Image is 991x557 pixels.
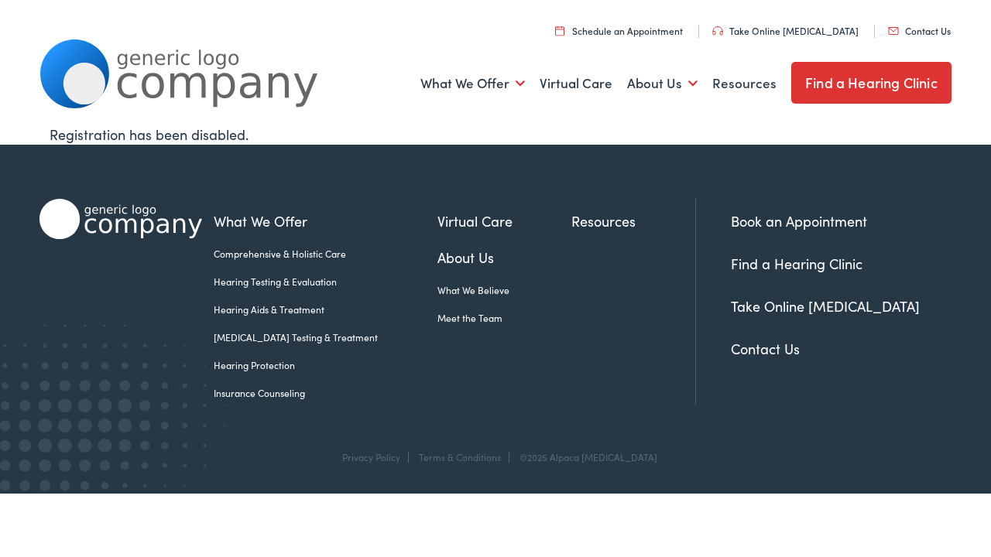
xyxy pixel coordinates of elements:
a: Comprehensive & Holistic Care [214,247,437,261]
a: What We Offer [214,210,437,231]
a: Meet the Team [437,311,572,325]
a: Schedule an Appointment [555,24,683,37]
a: About Us [437,247,572,268]
img: utility icon [888,27,899,35]
a: Terms & Conditions [419,450,501,463]
a: Hearing Testing & Evaluation [214,275,437,289]
a: Take Online [MEDICAL_DATA] [712,24,859,37]
img: Alpaca Audiology [39,199,202,239]
div: Registration has been disabled. [50,124,941,145]
img: utility icon [555,26,564,36]
a: Contact Us [731,339,800,358]
a: Hearing Protection [214,358,437,372]
a: [MEDICAL_DATA] Testing & Treatment [214,330,437,344]
a: Hearing Aids & Treatment [214,302,437,316]
a: Resources [712,55,777,112]
a: Insurance Counseling [214,386,437,400]
a: Resources [571,210,695,231]
a: Find a Hearing Clinic [791,62,952,104]
img: utility icon [712,26,723,36]
a: Book an Appointment [731,211,867,231]
a: Take Online [MEDICAL_DATA] [731,296,920,316]
a: What We Believe [437,283,572,297]
a: Find a Hearing Clinic [731,254,862,273]
a: What We Offer [420,55,525,112]
div: ©2025 Alpaca [MEDICAL_DATA] [512,452,657,463]
a: Privacy Policy [342,450,400,463]
a: Virtual Care [540,55,612,112]
a: Virtual Care [437,210,572,231]
a: Contact Us [888,24,951,37]
a: About Us [627,55,698,112]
